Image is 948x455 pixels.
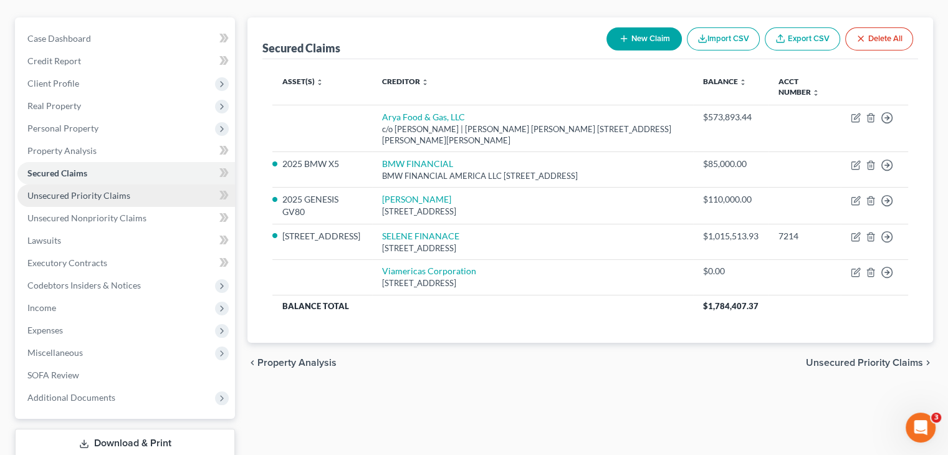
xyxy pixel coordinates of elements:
div: $573,893.44 [703,111,759,123]
i: unfold_more [739,79,747,86]
span: Expenses [27,325,63,335]
li: 2025 BMW X5 [282,158,362,170]
span: Codebtors Insiders & Notices [27,280,141,290]
a: Export CSV [765,27,840,50]
span: Case Dashboard [27,33,91,44]
span: Credit Report [27,55,81,66]
i: chevron_left [247,358,257,368]
a: Property Analysis [17,140,235,162]
a: Balance unfold_more [703,77,747,86]
a: Unsecured Nonpriority Claims [17,207,235,229]
div: [STREET_ADDRESS] [382,242,683,254]
div: $0.00 [703,265,759,277]
div: BMW FINANCIAL AMERICA LLC [STREET_ADDRESS] [382,170,683,182]
button: Import CSV [687,27,760,50]
span: Miscellaneous [27,347,83,358]
span: Additional Documents [27,392,115,403]
a: Case Dashboard [17,27,235,50]
a: Acct Number unfold_more [778,77,820,97]
div: $110,000.00 [703,193,759,206]
a: BMW FINANCIAL [382,158,453,169]
span: Executory Contracts [27,257,107,268]
span: Income [27,302,56,313]
a: Unsecured Priority Claims [17,184,235,207]
a: Credit Report [17,50,235,72]
a: Secured Claims [17,162,235,184]
span: Property Analysis [27,145,97,156]
div: $1,015,513.93 [703,230,759,242]
span: Property Analysis [257,358,337,368]
span: Unsecured Nonpriority Claims [27,213,146,223]
a: [PERSON_NAME] [382,194,451,204]
div: c/o [PERSON_NAME] | [PERSON_NAME] [PERSON_NAME] [STREET_ADDRESS][PERSON_NAME][PERSON_NAME] [382,123,683,146]
div: [STREET_ADDRESS] [382,206,683,218]
span: Client Profile [27,78,79,89]
span: $1,784,407.37 [703,301,759,311]
span: 3 [931,413,941,423]
button: Delete All [845,27,913,50]
span: Secured Claims [27,168,87,178]
i: unfold_more [421,79,429,86]
iframe: Intercom live chat [906,413,936,443]
div: $85,000.00 [703,158,759,170]
i: unfold_more [316,79,323,86]
a: Executory Contracts [17,252,235,274]
a: Lawsuits [17,229,235,252]
div: Secured Claims [262,41,340,55]
button: Unsecured Priority Claims chevron_right [806,358,933,368]
div: 7214 [778,230,831,242]
button: chevron_left Property Analysis [247,358,337,368]
th: Balance Total [272,295,693,317]
li: 2025 GENESIS GV80 [282,193,362,218]
span: Real Property [27,100,81,111]
span: Lawsuits [27,235,61,246]
li: [STREET_ADDRESS] [282,230,362,242]
span: Unsecured Priority Claims [27,190,130,201]
a: Viamericas Corporation [382,266,476,276]
a: SOFA Review [17,364,235,386]
span: SOFA Review [27,370,79,380]
div: [STREET_ADDRESS] [382,277,683,289]
button: New Claim [606,27,682,50]
span: Unsecured Priority Claims [806,358,923,368]
i: unfold_more [812,89,820,97]
span: Personal Property [27,123,98,133]
a: Asset(s) unfold_more [282,77,323,86]
a: SELENE FINANACE [382,231,459,241]
i: chevron_right [923,358,933,368]
a: Creditor unfold_more [382,77,429,86]
a: Arya Food & Gas, LLC [382,112,465,122]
